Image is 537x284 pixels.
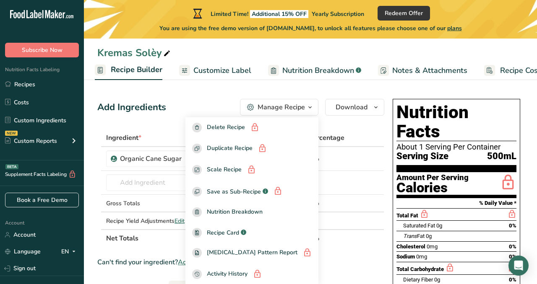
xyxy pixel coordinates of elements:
span: Customize Label [193,65,251,76]
div: Recipe Yield Adjustments [106,217,187,225]
span: Fat [403,233,425,239]
button: [MEDICAL_DATA] Pattern Report [185,243,318,264]
span: Redeem Offer [385,9,423,18]
a: Notes & Attachments [378,61,467,80]
span: Recipe Card [207,228,239,237]
div: Kremas Solèy [97,45,172,60]
span: Duplicate Recipe [207,144,253,154]
button: Redeem Offer [378,6,430,21]
span: 0% [509,253,516,260]
button: Subscribe Now [5,43,79,57]
th: 0% [307,229,346,247]
div: Custom Reports [5,137,57,145]
span: 0mg [427,243,438,250]
span: Activity History [207,269,248,280]
span: 0mg [416,253,427,260]
span: Notes & Attachments [392,65,467,76]
span: Subscribe Now [22,46,63,54]
span: 0% [509,222,516,229]
span: Additional 15% OFF [250,10,308,18]
div: Calories [396,182,469,194]
div: Gross Totals [106,199,187,208]
span: Scale Recipe [207,165,242,176]
div: Open Intercom Messenger [508,256,529,276]
a: Recipe Card [185,222,318,243]
span: Total Fat [396,212,418,219]
div: Organic Cane Sugar [120,154,182,164]
h1: Nutrition Facts [396,103,516,141]
span: Percentage [309,133,344,143]
div: 0% [309,198,344,208]
span: Serving Size [396,151,448,162]
span: Ingredient [106,133,141,143]
button: Duplicate Recipe [185,139,318,160]
span: Add your own ingredient [178,257,254,267]
section: % Daily Value * [396,198,516,208]
span: 500mL [487,151,516,162]
button: Scale Recipe [185,160,318,181]
span: Yearly Subscription [312,10,364,18]
span: Dietary Fiber [403,276,433,283]
div: 0% [309,154,344,164]
button: Save as Sub-Recipe [185,181,318,202]
span: 0g [434,276,440,283]
span: Nutrition Breakdown [282,65,354,76]
span: plans [447,24,462,32]
a: Customize Label [179,61,251,80]
span: Cholesterol [396,243,425,250]
span: Save as Sub-Recipe [207,187,261,196]
div: About 1 Serving Per Container [396,143,516,151]
button: Download [325,99,384,116]
span: Edit [175,217,185,225]
span: 0g [436,222,442,229]
th: Net Totals [104,229,283,247]
div: Can't find your ingredient? [97,257,384,267]
a: Nutrition Breakdown [268,61,361,80]
a: Book a Free Demo [5,193,79,207]
div: Manage Recipe [258,102,305,112]
span: [MEDICAL_DATA] Pattern Report [207,248,297,258]
span: 0g [426,233,432,239]
span: Sodium [396,253,415,260]
input: Add Ingredient [106,174,187,191]
div: Amount Per Serving [396,174,469,182]
span: Download [336,102,368,112]
div: EN [61,247,79,257]
span: Saturated Fat [403,222,435,229]
button: Manage Recipe [240,99,318,116]
div: BETA [5,164,18,169]
div: Add Ingredients [97,101,166,114]
a: Nutrition Breakdown [185,202,318,222]
span: You are using the free demo version of [DOMAIN_NAME], to unlock all features please choose one of... [159,24,462,33]
a: Recipe Builder [95,60,162,80]
a: Language [5,244,41,259]
div: NEW [5,131,18,136]
div: Limited Time! [191,8,364,18]
i: Trans [403,233,417,239]
button: Delete Recipe [185,117,318,139]
span: 0% [509,276,516,283]
span: Nutrition Breakdown [207,207,263,217]
span: Total Carbohydrate [396,266,444,272]
span: 0% [509,243,516,250]
span: Delete Recipe [207,123,245,133]
span: Recipe Builder [111,64,162,75]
